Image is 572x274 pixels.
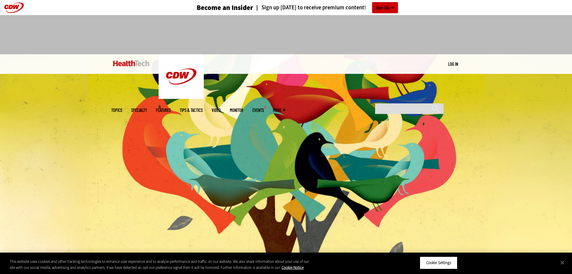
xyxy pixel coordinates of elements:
[174,4,253,11] a: Become an Insider
[282,265,304,270] a: More information about your privacy
[113,60,150,66] img: Home
[176,21,396,48] iframe: advertisement
[448,61,458,67] a: Log in
[273,108,286,112] span: More
[131,108,147,112] span: Specialty
[253,5,366,11] a: Sign up [DATE] to receive premium content!
[212,108,221,112] a: Video
[230,108,243,112] a: MonITor
[180,108,203,112] a: Tips & Tactics
[372,2,398,13] a: Sign Up
[159,94,204,100] a: CDW
[159,54,204,99] img: Home
[556,256,569,269] button: Close
[197,4,253,11] h3: Become an Insider
[252,108,264,112] a: Events
[420,257,457,269] button: Cookie Settings
[111,108,122,112] span: Topics
[10,259,314,270] div: This website uses cookies and other tracking technologies to enhance user experience and to analy...
[448,61,458,67] div: User menu
[156,108,171,112] a: Features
